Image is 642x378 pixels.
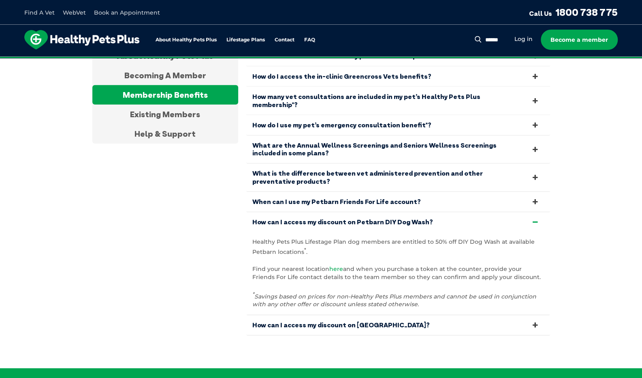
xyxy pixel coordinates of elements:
[170,57,472,64] span: Proactive, preventative wellness program designed to keep your pet healthier and happier for longer
[92,124,238,144] div: Help & Support
[252,292,536,308] em: Savings based on prices for non-Healthy Pets Plus members and cannot be used in conjunction with ...
[514,35,533,43] a: Log in
[329,265,343,273] a: here
[94,9,160,16] a: Book an Appointment
[246,315,550,335] a: How can I access my discount on [GEOGRAPHIC_DATA]?
[275,37,294,43] a: Contact
[246,192,550,212] a: When can I use my Petbarn Friends For Life account?
[226,37,265,43] a: Lifestage Plans
[304,37,315,43] a: FAQ
[246,135,550,163] a: What are the Annual Wellness Screenings and Seniors Wellness Screenings included in some plans?
[246,163,550,191] a: What is the difference between vet administered prevention and other preventative products?
[63,9,86,16] a: WebVet
[24,30,139,49] img: hpp-logo
[252,238,544,256] p: Healthy Pets Plus Lifestage Plan dog members are entitled to 50% off DIY Dog Wash at available Pe...
[92,66,238,85] div: Becoming A Member
[246,87,550,114] a: How many vet consultations are included in my pet’s Healthy Pets Plus membership*?
[473,35,483,43] button: Search
[156,37,217,43] a: About Healthy Pets Plus
[541,30,618,50] a: Become a member
[246,67,550,86] a: How do I access the in-clinic Greencross Vets benefits?
[252,265,544,281] p: Find your nearest location and when you purchase a token at the counter, provide your Friends For...
[246,115,550,135] a: How do I use my pet’s emergency consultation benefit*?
[529,9,552,17] span: Call Us
[92,85,238,105] div: Membership Benefits
[246,212,550,232] a: How can I access my discount on Petbarn DIY Dog Wash?
[92,105,238,124] div: Existing Members
[529,6,618,18] a: Call Us1800 738 775
[24,9,55,16] a: Find A Vet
